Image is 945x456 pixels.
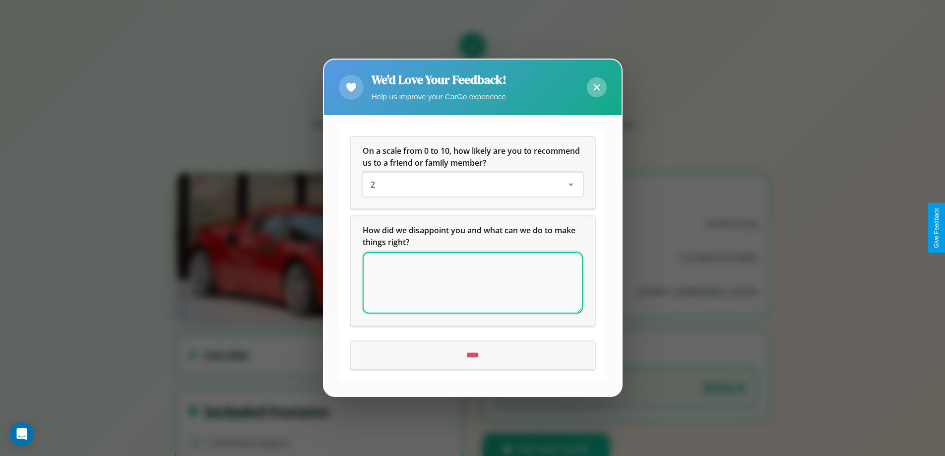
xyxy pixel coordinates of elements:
[372,71,506,88] h2: We'd Love Your Feedback!
[372,90,506,103] p: Help us improve your CarGo experience
[363,146,582,169] span: On a scale from 0 to 10, how likely are you to recommend us to a friend or family member?
[371,180,375,191] span: 2
[363,173,583,197] div: On a scale from 0 to 10, how likely are you to recommend us to a friend or family member?
[363,225,577,248] span: How did we disappoint you and what can we do to make things right?
[933,208,940,248] div: Give Feedback
[351,137,595,209] div: On a scale from 0 to 10, how likely are you to recommend us to a friend or family member?
[363,145,583,169] h5: On a scale from 0 to 10, how likely are you to recommend us to a friend or family member?
[10,422,34,446] div: Open Intercom Messenger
